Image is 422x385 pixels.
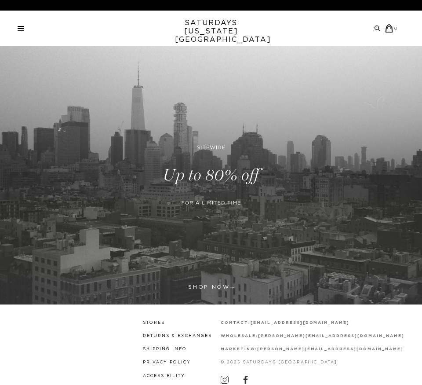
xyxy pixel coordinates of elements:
a: [PERSON_NAME][EMAIL_ADDRESS][DOMAIN_NAME] [258,334,404,338]
a: [EMAIL_ADDRESS][DOMAIN_NAME] [251,321,349,325]
strong: contact: [221,321,251,325]
a: Privacy Policy [143,360,191,364]
small: 0 [394,27,398,31]
a: SATURDAYS[US_STATE][GEOGRAPHIC_DATA] [175,19,247,44]
strong: marketing: [221,347,257,351]
a: Accessibility [143,374,185,378]
strong: wholesale: [221,334,258,338]
a: [PERSON_NAME][EMAIL_ADDRESS][DOMAIN_NAME] [257,347,404,351]
a: Stores [143,321,165,325]
a: Returns & Exchanges [143,334,212,338]
p: © 2025 Saturdays [GEOGRAPHIC_DATA] [221,359,404,366]
a: 0 [385,24,398,33]
a: Shipping Info [143,347,187,351]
